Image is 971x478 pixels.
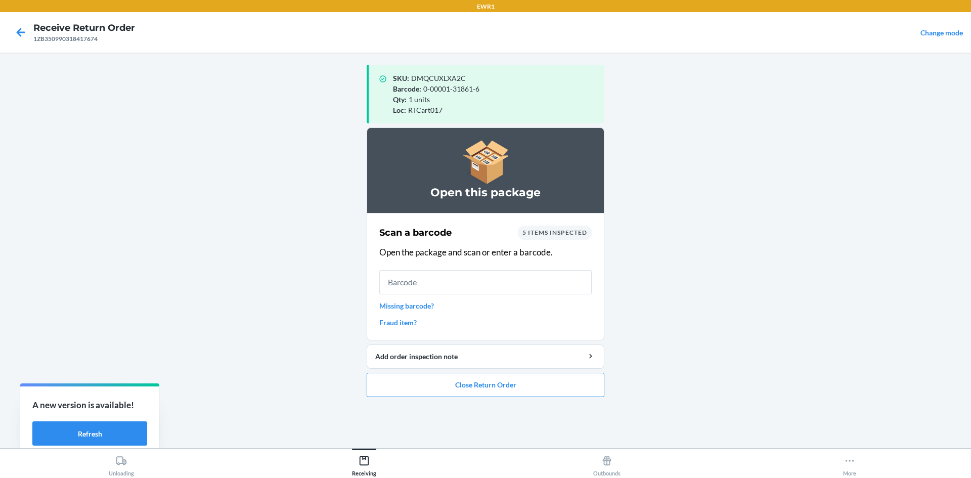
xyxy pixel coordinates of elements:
[32,421,147,446] button: Refresh
[352,451,376,476] div: Receiving
[920,28,963,37] a: Change mode
[477,2,495,11] p: EWR1
[367,344,604,369] button: Add order inspection note
[408,106,443,114] span: RTCart017
[379,317,592,328] a: Fraud item?
[379,270,592,294] input: Barcode
[379,300,592,311] a: Missing barcode?
[409,95,430,104] span: 1 units
[109,451,134,476] div: Unloading
[393,74,409,82] span: SKU :
[379,185,592,201] h3: Open this package
[33,21,135,34] h4: Receive Return Order
[485,449,728,476] button: Outbounds
[522,229,587,236] span: 5 items inspected
[379,226,452,239] h2: Scan a barcode
[593,451,621,476] div: Outbounds
[393,95,407,104] span: Qty :
[379,246,592,259] p: Open the package and scan or enter a barcode.
[728,449,971,476] button: More
[423,84,479,93] span: 0-00001-31861-6
[411,74,466,82] span: DMQCUXLXA2C
[393,84,421,93] span: Barcode :
[243,449,485,476] button: Receiving
[33,34,135,44] div: 1ZB350990318417674
[843,451,856,476] div: More
[393,106,406,114] span: Loc :
[32,399,147,412] p: A new version is available!
[375,351,596,362] div: Add order inspection note
[367,373,604,397] button: Close Return Order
